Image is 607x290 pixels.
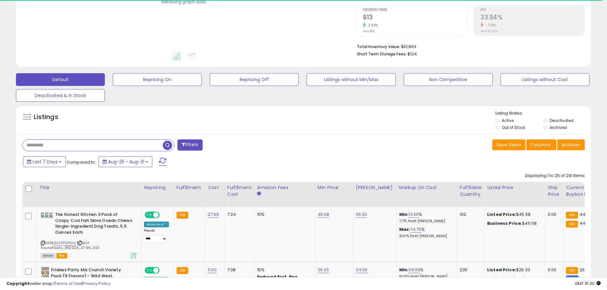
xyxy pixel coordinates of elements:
b: The Honest Kitchen 3 Pack of Crispy Cod Fish Skins Ocean Chews Single-Ingredient Dog Treats, 5.5 ... [55,212,133,237]
span: 44.6 [580,220,589,226]
label: Deactivated [550,118,574,123]
img: 51gLMf-eoOL._SL40_.jpg [41,267,49,280]
b: Listed Price: [487,267,516,273]
div: 102 [460,212,480,217]
button: Non Competitive [404,73,493,86]
div: $45.58 [487,212,540,217]
button: Deactivated & In Stock [16,89,105,102]
button: Listings without Min/Max [307,73,395,86]
div: 7.24 [227,212,249,217]
div: 15% [257,212,310,217]
div: Amazon AI * [144,222,169,227]
span: ON [145,268,153,273]
div: Fulfillment Cost [227,184,252,198]
small: Amazon Fees. [257,191,261,197]
button: Save View [492,139,525,150]
b: Total Inventory Value: [357,44,400,49]
div: Fulfillment [177,184,202,191]
div: Preset: [144,229,169,243]
a: Privacy Policy [83,280,111,286]
div: 235 [460,267,480,273]
span: $124 [408,51,417,57]
small: FBA [566,221,578,228]
span: Last 7 Days [33,159,58,165]
small: FBA [566,267,578,274]
span: ON [145,212,153,218]
div: Listed Price [487,184,542,191]
a: 74.75 [410,226,421,233]
a: 27.96 [208,211,219,218]
div: 15% [257,267,310,273]
button: Repricing Off [210,73,299,86]
small: Prev: 887 [363,29,375,33]
span: Compared to: [67,159,96,165]
h5: Listings [34,113,58,122]
label: Archived [550,125,567,130]
h2: 913 [363,14,467,22]
label: Active [502,118,514,123]
li: $61,893 [357,42,580,50]
b: Max: [399,226,410,232]
span: Aug-25 - Aug-31 [108,159,144,165]
span: FBA [56,253,67,258]
b: Min: [399,267,409,273]
span: ROI [481,8,584,12]
strong: Copyright [6,280,30,286]
small: FBA [177,267,188,274]
a: 12.66 [408,211,419,218]
th: The percentage added to the cost of goods (COGS) that forms the calculator for Min & Max prices. [396,182,457,207]
div: $45.58 [487,221,540,226]
span: Ordered Items [363,8,467,12]
span: OFF [159,212,169,218]
button: Last 7 Days [23,156,66,167]
button: Filters [177,139,202,151]
span: 44.55 [580,211,592,217]
a: 34.00 [356,267,368,273]
div: Cost [208,184,222,191]
span: OFF [159,268,169,273]
div: 0.00 [548,212,558,217]
p: 7.77% Profit [PERSON_NAME] [399,219,452,223]
button: Default [16,73,105,86]
a: 45.58 [318,211,329,218]
button: Listings without Cost [501,73,589,86]
small: -7.14% [483,23,496,28]
div: % [399,227,452,238]
button: Repricing On [113,73,202,86]
a: B08PPSPKX8 [54,240,76,246]
small: FBA [566,212,578,219]
div: 7.08 [227,267,249,273]
div: Current Buybox Price [566,184,599,198]
div: Min Price [318,184,350,191]
a: 26.33 [318,267,329,273]
small: 2.93% [366,23,378,28]
span: All listings currently available for purchase on Amazon [41,253,55,258]
div: % [399,267,452,279]
p: 31.67% Profit [PERSON_NAME] [399,234,452,238]
div: Title [39,184,139,191]
button: Aug-25 - Aug-31 [98,156,152,167]
small: FBA [177,212,188,219]
span: | SKU: FaunaFoods_9112024_27.96_001 [41,240,99,250]
b: Short Term Storage Fees: [357,51,407,57]
div: ASIN: [41,212,136,258]
div: Amazon Fees [257,184,312,191]
div: Displaying 1 to 25 of 291 items [525,173,585,179]
div: Ship Price [548,184,560,198]
b: Business Price: [487,220,522,226]
button: Actions [557,139,585,150]
span: 26.33 [580,267,591,273]
div: $26.33 [487,267,540,273]
div: [PERSON_NAME] [356,184,394,191]
div: Repricing [144,184,171,191]
span: 2025-09-8 15:20 GMT [575,280,601,286]
button: Columns [526,139,556,150]
a: 66.00 [356,211,367,218]
div: Markup on Cost [399,184,454,191]
a: 39.09 [408,267,420,273]
img: 41p801pjS9L._SL40_.jpg [41,213,54,217]
b: Min: [399,211,409,217]
h2: 33.94% [481,14,584,22]
span: Columns [531,142,551,148]
small: Prev: 36.55% [481,29,498,33]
